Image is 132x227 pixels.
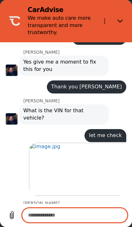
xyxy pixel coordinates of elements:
button: Options menu [97,14,112,28]
p: [PERSON_NAME] [23,200,132,206]
a: Image shared. Offer your agent more context, if you haven't already. Open in new tab. [29,143,126,196]
img: image.jpg [29,143,126,196]
button: Upload file [4,208,19,223]
button: Close [113,14,128,28]
p: We make auto care more transparent and more trustworthy. [28,15,94,37]
h2: CarAdvise [28,6,94,14]
span: What is the VIN for that vehicle? [20,104,107,125]
span: Thank you [PERSON_NAME] [48,80,125,93]
span: let me check [86,129,125,142]
span: Yes give me a moment to fix this for you [20,56,107,76]
p: [PERSON_NAME] [23,49,132,55]
p: [PERSON_NAME] [23,98,132,104]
